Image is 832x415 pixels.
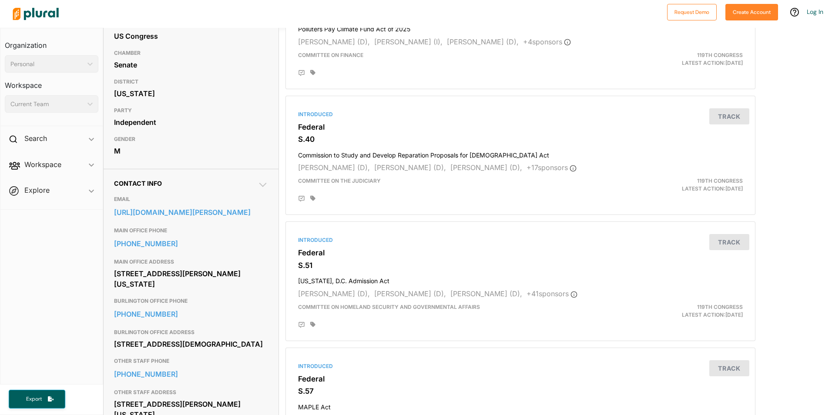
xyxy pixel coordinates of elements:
span: [PERSON_NAME] (D), [450,163,522,172]
div: Latest Action: [DATE] [597,51,749,67]
h4: [US_STATE], D.C. Admission Act [298,273,743,285]
div: Add Position Statement [298,195,305,202]
div: Latest Action: [DATE] [597,303,749,319]
button: Request Demo [667,4,717,20]
div: Current Team [10,100,84,109]
span: [PERSON_NAME] (D), [450,289,522,298]
span: [PERSON_NAME] (D), [298,289,370,298]
h3: OTHER STAFF ADDRESS [114,387,268,398]
button: Track [709,108,749,124]
div: Latest Action: [DATE] [597,177,749,193]
h4: MAPLE Act [298,399,743,411]
div: M [114,144,268,157]
div: Independent [114,116,268,129]
h3: BURLINGTON OFFICE PHONE [114,296,268,306]
a: [PHONE_NUMBER] [114,368,268,381]
h2: Search [24,134,47,143]
span: [PERSON_NAME] (D), [298,37,370,46]
div: Personal [10,60,84,69]
h3: PARTY [114,105,268,116]
div: [STREET_ADDRESS][PERSON_NAME][US_STATE] [114,267,268,291]
div: Add Position Statement [298,321,305,328]
h3: S.40 [298,135,743,144]
h4: Commission to Study and Develop Reparation Proposals for [DEMOGRAPHIC_DATA] Act [298,147,743,159]
button: Track [709,234,749,250]
button: Export [9,390,65,408]
a: [PHONE_NUMBER] [114,308,268,321]
span: [PERSON_NAME] (D), [374,289,446,298]
div: Senate [114,58,268,71]
span: + 17 sponsor s [527,163,577,172]
h3: MAIN OFFICE ADDRESS [114,257,268,267]
h3: BURLINGTON OFFICE ADDRESS [114,327,268,338]
div: Introduced [298,362,743,370]
a: [URL][DOMAIN_NAME][PERSON_NAME] [114,206,268,219]
h3: Workspace [5,73,98,92]
span: [PERSON_NAME] (D), [374,163,446,172]
h3: Federal [298,375,743,383]
span: + 4 sponsor s [523,37,571,46]
h3: Organization [5,33,98,52]
a: Log In [807,8,823,16]
span: + 41 sponsor s [527,289,577,298]
h3: MAIN OFFICE PHONE [114,225,268,236]
span: [PERSON_NAME] (I), [374,37,443,46]
span: [PERSON_NAME] (D), [447,37,519,46]
a: Request Demo [667,7,717,16]
span: Committee on Homeland Security and Governmental Affairs [298,304,480,310]
div: Add tags [310,70,315,76]
button: Create Account [725,4,778,20]
span: Committee on the Judiciary [298,177,381,184]
h3: Federal [298,248,743,257]
a: [PHONE_NUMBER] [114,237,268,250]
span: Export [20,395,48,403]
div: [US_STATE] [114,87,268,100]
span: [PERSON_NAME] (D), [298,163,370,172]
h3: GENDER [114,134,268,144]
div: Add Position Statement [298,70,305,77]
div: Introduced [298,110,743,118]
h3: DISTRICT [114,77,268,87]
span: Contact Info [114,180,162,187]
h3: CHAMBER [114,48,268,58]
h3: EMAIL [114,194,268,204]
h3: S.57 [298,387,743,395]
span: 119th Congress [697,52,743,58]
a: Create Account [725,7,778,16]
h3: Federal [298,123,743,131]
div: [STREET_ADDRESS][DEMOGRAPHIC_DATA] [114,338,268,351]
h3: S.51 [298,261,743,270]
span: Committee on Finance [298,52,363,58]
button: Track [709,360,749,376]
div: Add tags [310,321,315,328]
div: Introduced [298,236,743,244]
span: 119th Congress [697,177,743,184]
div: Add tags [310,195,315,201]
h3: OTHER STAFF PHONE [114,356,268,366]
div: US Congress [114,30,268,43]
span: 119th Congress [697,304,743,310]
